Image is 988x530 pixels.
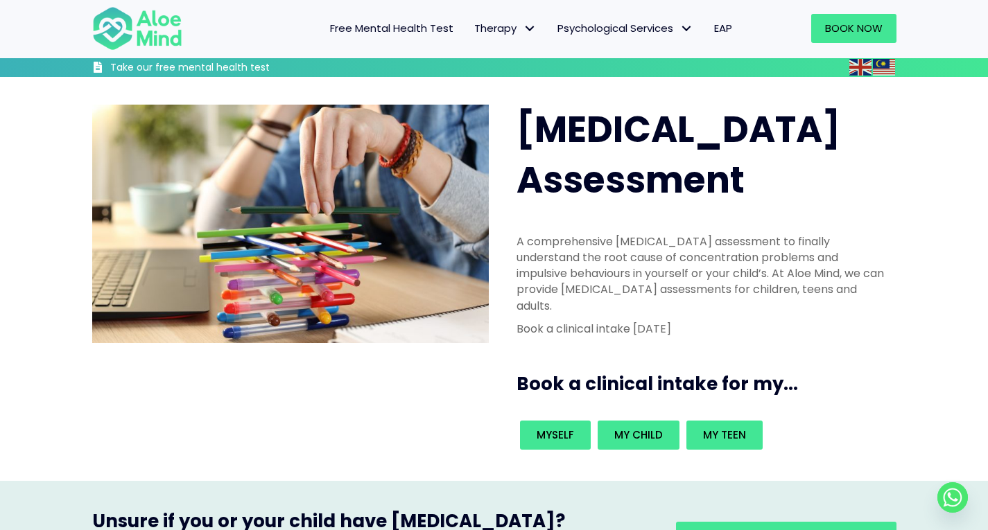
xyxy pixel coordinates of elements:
a: EAP [704,14,743,43]
a: Free Mental Health Test [320,14,464,43]
a: TherapyTherapy: submenu [464,14,547,43]
p: Book a clinical intake [DATE] [517,321,888,337]
a: Book Now [811,14,896,43]
span: Psychological Services [557,21,693,35]
p: A comprehensive [MEDICAL_DATA] assessment to finally understand the root cause of concentration p... [517,233,888,314]
a: Myself [520,421,591,450]
span: My teen [703,427,746,442]
a: English [849,59,873,75]
span: Myself [537,427,574,442]
a: Malay [873,59,896,75]
img: ADHD photo [92,105,489,342]
span: My child [614,427,663,442]
h3: Book a clinical intake for my... [517,371,902,396]
span: Book Now [825,21,883,35]
a: My child [598,421,679,450]
img: ms [873,59,895,76]
span: Psychological Services: submenu [677,19,697,39]
span: Free Mental Health Test [330,21,453,35]
span: Therapy: submenu [520,19,540,39]
span: [MEDICAL_DATA] Assessment [517,104,840,205]
nav: Menu [200,14,743,43]
div: Book an intake for my... [517,417,888,453]
a: Whatsapp [937,482,968,513]
span: EAP [714,21,732,35]
span: Therapy [474,21,537,35]
h3: Take our free mental health test [110,61,344,75]
a: Take our free mental health test [92,61,344,77]
a: My teen [686,421,763,450]
a: Psychological ServicesPsychological Services: submenu [547,14,704,43]
img: en [849,59,872,76]
img: Aloe mind Logo [92,6,182,51]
